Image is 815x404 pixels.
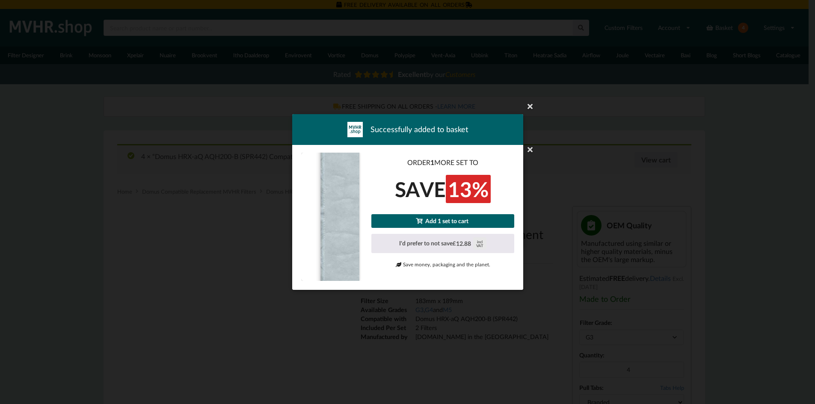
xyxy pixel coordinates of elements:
div: VAT [476,244,483,248]
p: Save money, packaging and the planet. [371,261,514,268]
div: incl [477,240,482,244]
span: Successfully added to basket [370,124,468,135]
img: mvhr-inverted.png [347,122,363,137]
h2: SAVE [371,176,514,203]
a: Add 1 set to cart [371,214,514,227]
button: I'd prefer to not save£12.88inclVAT [371,234,514,254]
span: £ [453,241,456,246]
h3: ORDER MORE SET TO [371,158,514,167]
b: 1 [430,158,434,166]
span: 13% [446,175,491,203]
div: 12.88 [453,237,486,249]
